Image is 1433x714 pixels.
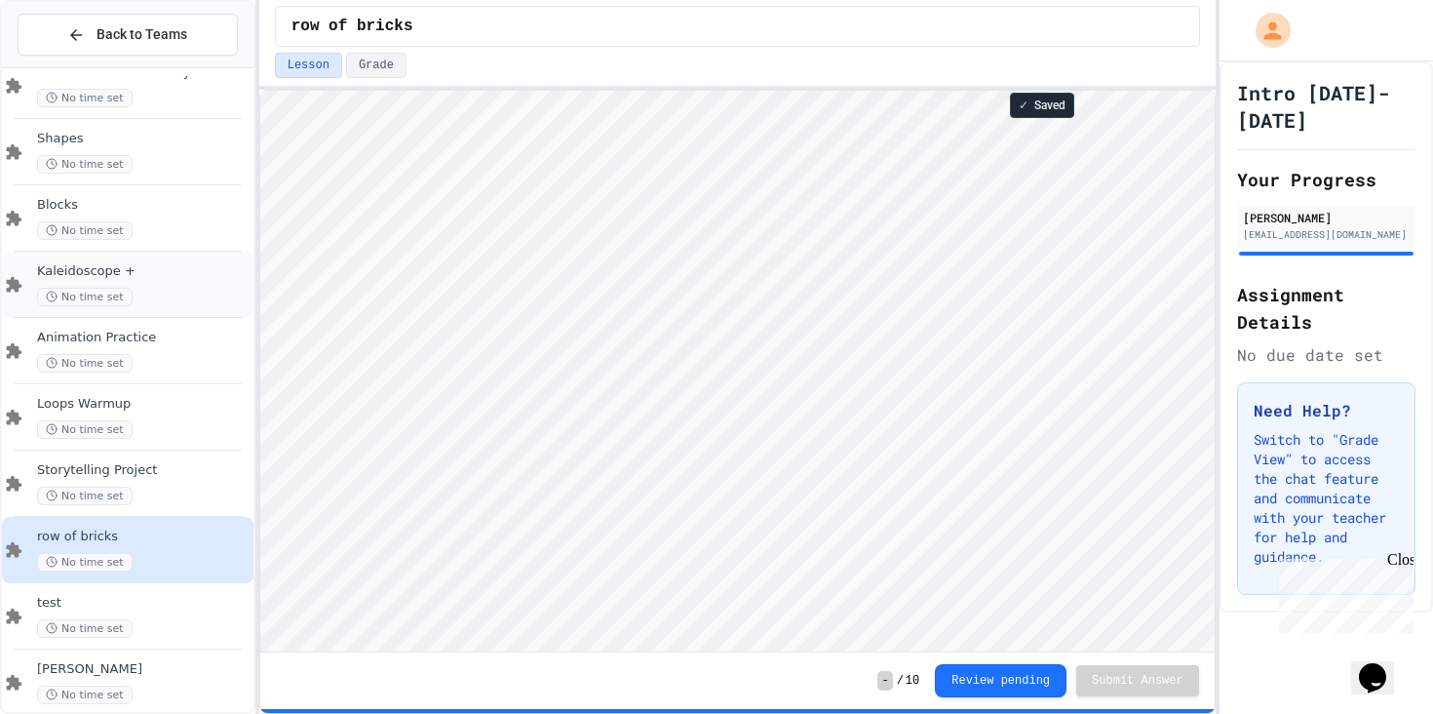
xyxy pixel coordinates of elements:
span: 10 [906,673,919,689]
span: No time set [37,420,133,439]
iframe: chat widget [1351,636,1414,694]
div: Chat with us now!Close [8,8,135,124]
button: Submit Answer [1076,665,1199,696]
span: Loops Warmup [37,396,250,413]
button: Grade [346,53,407,78]
span: row of bricks [291,15,413,38]
span: No time set [37,288,133,306]
span: - [877,671,892,691]
span: [PERSON_NAME] [37,661,250,678]
div: My Account [1235,8,1296,53]
button: Back to Teams [18,14,238,56]
span: test [37,595,250,612]
div: No due date set [1237,343,1415,367]
span: / [897,673,904,689]
h3: Need Help? [1254,399,1399,422]
h1: Intro [DATE]-[DATE] [1237,79,1415,134]
span: No time set [37,155,133,174]
span: ✓ [1019,98,1028,113]
iframe: To enrich screen reader interactions, please activate Accessibility in Grammarly extension settings [260,91,1215,652]
span: Saved [1034,98,1065,113]
span: No time set [37,553,133,572]
span: Storytelling Project [37,462,250,479]
div: [PERSON_NAME] [1243,209,1410,226]
span: No time set [37,221,133,240]
h2: Your Progress [1237,166,1415,193]
div: [EMAIL_ADDRESS][DOMAIN_NAME] [1243,227,1410,242]
button: Lesson [275,53,342,78]
span: No time set [37,686,133,704]
span: Submit Answer [1092,673,1183,689]
span: Animation Practice [37,330,250,346]
span: Blocks [37,197,250,214]
span: No time set [37,354,133,373]
button: Review pending [935,664,1066,697]
span: Back to Teams [97,24,187,45]
h2: Assignment Details [1237,281,1415,336]
span: No time set [37,619,133,638]
span: Shapes [37,131,250,147]
span: No time set [37,487,133,505]
iframe: chat widget [1271,551,1414,634]
span: Kaleidoscope + [37,263,250,280]
p: Switch to "Grade View" to access the chat feature and communicate with your teacher for help and ... [1254,430,1399,567]
span: row of bricks [37,529,250,545]
span: No time set [37,89,133,107]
